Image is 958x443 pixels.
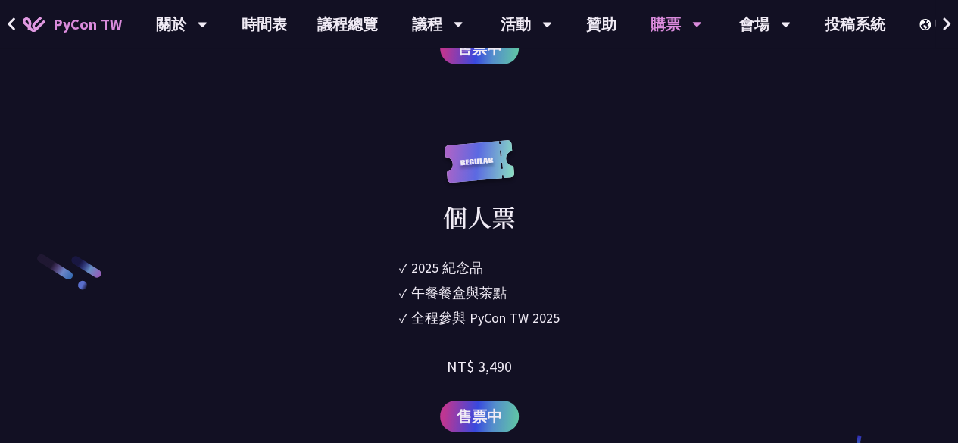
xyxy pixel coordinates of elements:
[411,307,560,328] div: 全程參與 PyCon TW 2025
[457,37,502,60] span: 售票中
[447,355,512,378] div: NT$ 3,490
[440,401,519,432] a: 售票中
[443,198,516,235] div: 個人票
[53,13,122,36] span: PyCon TW
[399,282,560,303] li: ✓
[399,307,560,328] li: ✓
[411,257,483,278] div: 2025 紀念品
[457,405,502,428] span: 售票中
[8,5,137,43] a: PyCon TW
[399,257,560,278] li: ✓
[442,140,517,198] img: regular.8f272d9.svg
[440,33,519,64] a: 售票中
[411,282,507,303] div: 午餐餐盒與茶點
[23,17,45,32] img: Home icon of PyCon TW 2025
[919,19,935,30] img: Locale Icon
